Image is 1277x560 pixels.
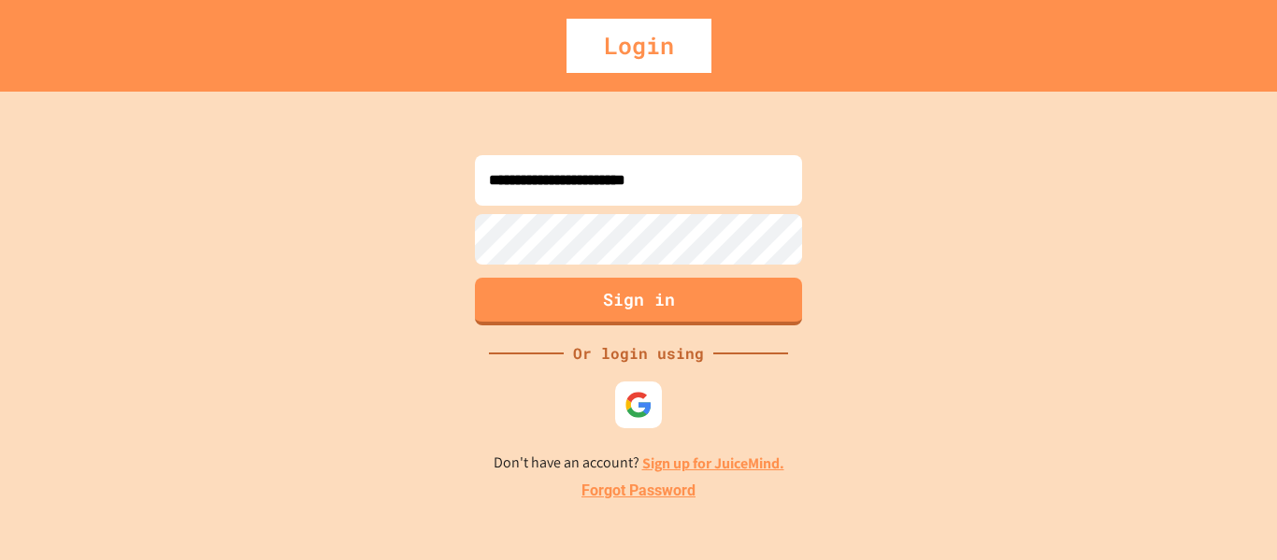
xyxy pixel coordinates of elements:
div: Login [567,19,711,73]
img: google-icon.svg [624,391,653,419]
a: Forgot Password [581,480,696,502]
p: Don't have an account? [494,452,784,475]
a: Sign up for JuiceMind. [642,453,784,473]
button: Sign in [475,278,802,325]
div: Or login using [564,342,713,365]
